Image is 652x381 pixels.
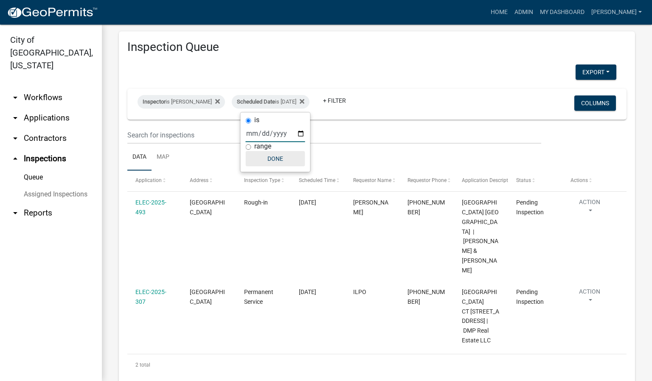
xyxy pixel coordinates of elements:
[588,4,645,20] a: [PERSON_NAME]
[10,133,20,143] i: arrow_drop_down
[190,177,208,183] span: Address
[254,143,271,150] label: range
[127,126,541,144] input: Search for inspections
[254,117,259,123] label: is
[511,4,537,20] a: Admin
[135,199,166,216] a: ELEC-2025-493
[127,171,182,191] datatable-header-cell: Application
[537,4,588,20] a: My Dashboard
[299,198,337,207] div: [DATE]
[353,177,391,183] span: Requestor Name
[244,199,268,206] span: Rough-in
[576,64,616,80] button: Export
[462,177,515,183] span: Application Description
[508,171,562,191] datatable-header-cell: Status
[407,199,445,216] span: 812 786 3261
[290,171,345,191] datatable-header-cell: Scheduled Time
[182,171,236,191] datatable-header-cell: Address
[10,208,20,218] i: arrow_drop_down
[10,113,20,123] i: arrow_drop_down
[399,171,454,191] datatable-header-cell: Requestor Phone
[138,95,225,109] div: is [PERSON_NAME]
[127,354,627,375] div: 2 total
[407,289,445,305] span: 502-807-8777
[516,199,544,216] span: Pending Inspection
[574,95,616,111] button: Columns
[570,177,588,183] span: Actions
[127,144,152,171] a: Data
[190,199,225,216] span: 1712 NOLE DRIVE
[316,93,353,108] a: + Filter
[570,198,609,219] button: Action
[10,92,20,103] i: arrow_drop_down
[353,199,388,216] span: Steven P Bauerla
[570,287,609,308] button: Action
[345,171,399,191] datatable-header-cell: Requestor Name
[244,177,280,183] span: Inspection Type
[135,177,162,183] span: Application
[462,199,499,273] span: 1712 NOLE DRIVE 1712 Nole Drive | Dale Jerrold S & Melissa L
[516,177,531,183] span: Status
[407,177,447,183] span: Requestor Phone
[236,171,290,191] datatable-header-cell: Inspection Type
[10,154,20,164] i: arrow_drop_up
[562,171,617,191] datatable-header-cell: Actions
[299,177,335,183] span: Scheduled Time
[143,98,166,105] span: Inspector
[462,289,499,344] span: RIDGEWOOD CT 2432 Ridgewood Court lot 914 | DMP Real Estate LLC
[454,171,508,191] datatable-header-cell: Application Description
[190,289,225,305] span: RIDGEWOOD CT
[516,289,544,305] span: Pending Inspection
[135,289,166,305] a: ELEC-2025-307
[246,151,305,166] button: Done
[152,144,174,171] a: Map
[127,40,627,54] h3: Inspection Queue
[244,289,273,305] span: Permanent Service
[232,95,309,109] div: is [DATE]
[353,289,366,295] span: ILPO
[299,287,337,297] div: [DATE]
[487,4,511,20] a: Home
[237,98,275,105] span: Scheduled Date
